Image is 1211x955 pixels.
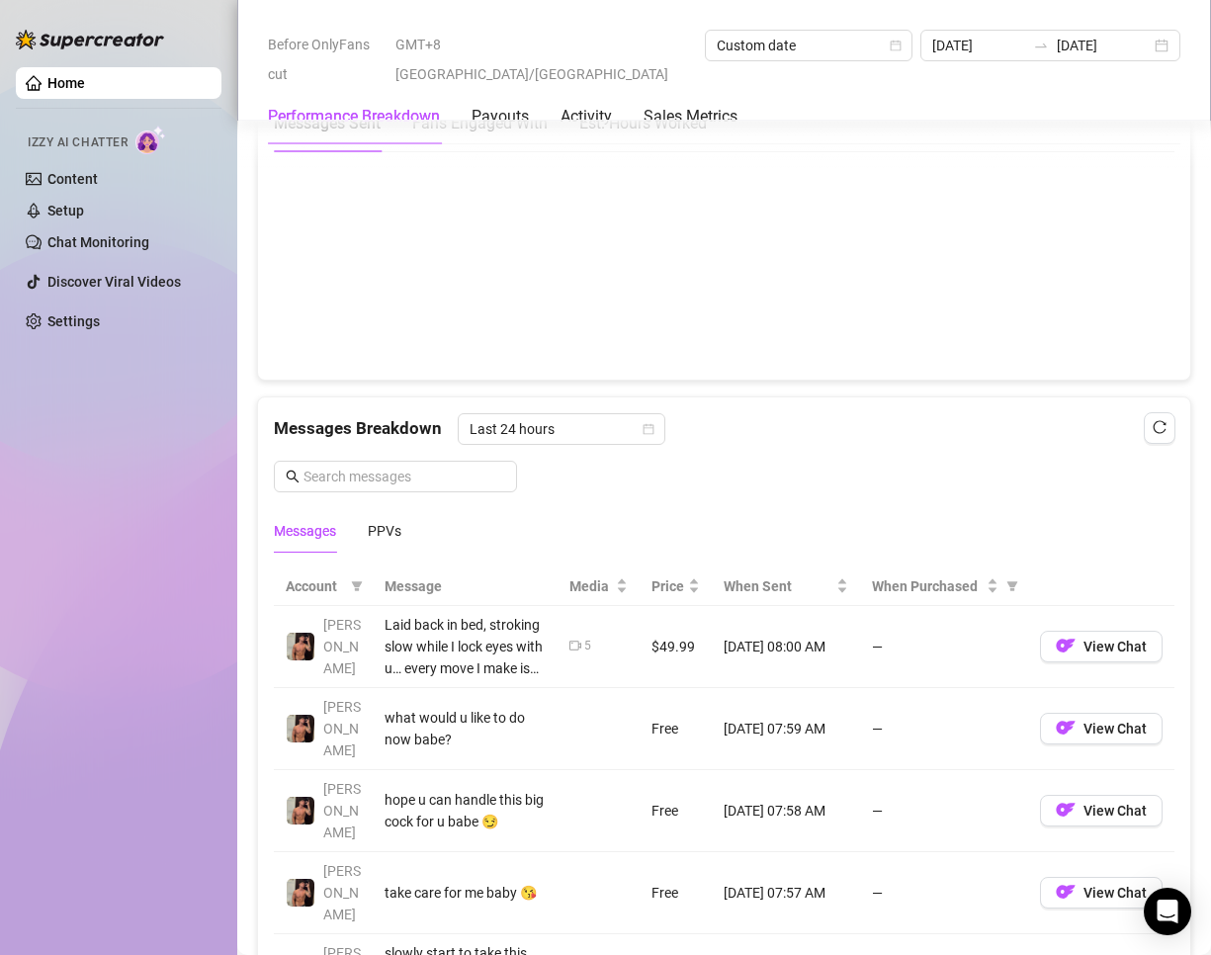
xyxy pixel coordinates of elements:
[323,863,361,922] span: [PERSON_NAME]
[47,75,85,91] a: Home
[644,105,737,129] div: Sales Metrics
[1040,725,1163,740] a: OFView Chat
[268,105,440,129] div: Performance Breakdown
[1153,420,1167,434] span: reload
[558,567,640,606] th: Media
[47,203,84,218] a: Setup
[1056,636,1076,655] img: OF
[286,470,300,483] span: search
[323,699,361,758] span: [PERSON_NAME]
[470,414,653,444] span: Last 24 hours
[712,606,860,688] td: [DATE] 08:00 AM
[274,520,336,542] div: Messages
[286,575,343,597] span: Account
[860,688,1028,770] td: —
[287,797,314,825] img: Zach
[368,520,401,542] div: PPVs
[860,567,1028,606] th: When Purchased
[712,688,860,770] td: [DATE] 07:59 AM
[135,126,166,154] img: AI Chatter
[395,30,693,89] span: GMT+8 [GEOGRAPHIC_DATA]/[GEOGRAPHIC_DATA]
[640,852,712,934] td: Free
[872,575,983,597] span: When Purchased
[47,274,181,290] a: Discover Viral Videos
[1056,800,1076,820] img: OF
[860,852,1028,934] td: —
[569,640,581,651] span: video-camera
[287,879,314,907] img: Zach
[1006,580,1018,592] span: filter
[268,30,384,89] span: Before OnlyFans cut
[287,715,314,742] img: Zach
[712,770,860,852] td: [DATE] 07:58 AM
[712,567,860,606] th: When Sent
[1144,888,1191,935] div: Open Intercom Messenger
[1033,38,1049,53] span: to
[640,688,712,770] td: Free
[1040,795,1163,826] button: OFView Chat
[1083,639,1147,654] span: View Chat
[1056,882,1076,902] img: OF
[323,617,361,676] span: [PERSON_NAME]
[1040,643,1163,658] a: OFView Chat
[1083,885,1147,901] span: View Chat
[351,580,363,592] span: filter
[47,234,149,250] a: Chat Monitoring
[385,707,546,750] div: what would u like to do now babe?
[860,606,1028,688] td: —
[860,770,1028,852] td: —
[28,133,128,152] span: Izzy AI Chatter
[1002,571,1022,601] span: filter
[1083,721,1147,737] span: View Chat
[640,606,712,688] td: $49.99
[932,35,1026,56] input: Start date
[724,575,832,597] span: When Sent
[569,575,612,597] span: Media
[472,105,529,129] div: Payouts
[643,423,654,435] span: calendar
[1040,631,1163,662] button: OFView Chat
[1040,713,1163,744] button: OFView Chat
[287,633,314,660] img: Zach
[303,466,505,487] input: Search messages
[1040,877,1163,909] button: OFView Chat
[1083,803,1147,819] span: View Chat
[16,30,164,49] img: logo-BBDzfeDw.svg
[385,882,546,904] div: take care for me baby 😘
[651,575,684,597] span: Price
[1040,807,1163,823] a: OFView Chat
[347,571,367,601] span: filter
[712,852,860,934] td: [DATE] 07:57 AM
[717,31,901,60] span: Custom date
[640,567,712,606] th: Price
[373,567,558,606] th: Message
[1033,38,1049,53] span: swap-right
[890,40,902,51] span: calendar
[323,781,361,840] span: [PERSON_NAME]
[385,789,546,832] div: hope u can handle this big cock for u babe 😏
[1057,35,1151,56] input: End date
[1040,889,1163,905] a: OFView Chat
[561,105,612,129] div: Activity
[640,770,712,852] td: Free
[274,413,1174,445] div: Messages Breakdown
[1056,718,1076,738] img: OF
[47,171,98,187] a: Content
[47,313,100,329] a: Settings
[385,614,546,679] div: Laid back in bed, stroking slow while I lock eyes with u… every move I make is for u 😈 my body te...
[584,637,591,655] div: 5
